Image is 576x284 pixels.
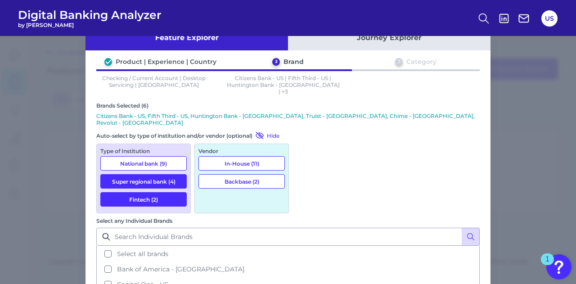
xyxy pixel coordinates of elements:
[97,261,479,277] button: Bank of America - [GEOGRAPHIC_DATA]
[100,192,187,207] button: Fintech (2)
[96,75,211,95] p: Checking / Current Account | Desktop Servicing | [GEOGRAPHIC_DATA]
[96,113,480,126] p: Citizens Bank - US, Fifth Third - US, Huntington Bank - [GEOGRAPHIC_DATA], Truist - [GEOGRAPHIC_D...
[96,217,172,224] label: Select any Individual Brands
[283,58,304,66] div: Brand
[272,58,280,66] div: 2
[97,246,479,261] button: Select all brands
[100,174,187,189] button: Super regional bank (4)
[252,131,279,140] button: Hide
[18,8,162,22] span: Digital Banking Analyzer
[406,58,436,66] div: Category
[96,102,480,109] div: Brands Selected (6)
[96,228,480,246] input: Search Individual Brands
[116,58,216,66] div: Product | Experience | Country
[100,148,187,154] div: Type of Institution
[546,254,571,279] button: Open Resource Center, 1 new notification
[96,131,289,140] div: Auto-select by type of institution and/or vendor (optional)
[85,25,288,50] button: Feature Explorer
[288,25,490,50] button: Journey Explorer
[18,22,162,28] span: by [PERSON_NAME]
[100,156,187,171] button: National bank (9)
[117,265,244,273] span: Bank of America - [GEOGRAPHIC_DATA]
[198,148,285,154] div: Vendor
[117,250,168,258] span: Select all brands
[226,75,341,95] p: Citizens Bank - US | Fifth Third - US | Huntington Bank - [GEOGRAPHIC_DATA] | +3
[541,10,558,27] button: US
[198,174,285,189] button: Backbase (2)
[545,259,549,271] div: 1
[198,156,285,171] button: In-House (11)
[395,58,403,66] div: 3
